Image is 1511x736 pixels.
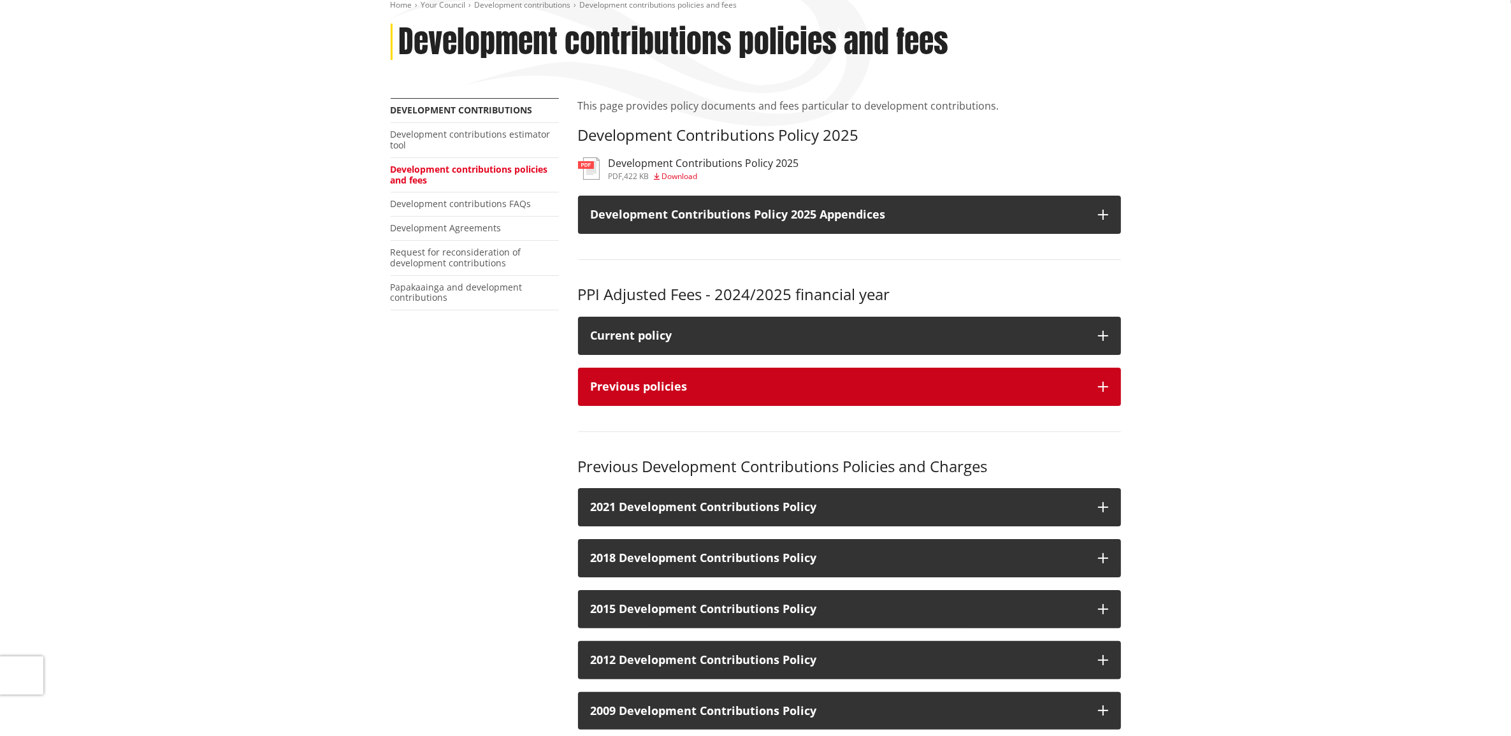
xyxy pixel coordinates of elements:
[591,329,1085,342] div: Current policy
[578,539,1121,577] button: 2018 Development Contributions Policy
[391,198,531,210] a: Development contributions FAQs
[391,222,502,234] a: Development Agreements
[578,157,799,180] a: Development Contributions Policy 2025 pdf,422 KB Download
[391,104,533,116] a: Development contributions
[578,590,1121,628] button: 2015 Development Contributions Policy
[391,163,548,186] a: Development contributions policies and fees
[578,692,1121,730] button: 2009 Development Contributions Policy
[591,603,1085,616] h3: 2015 Development Contributions Policy
[391,281,523,304] a: Papakaainga and development contributions
[591,380,1085,393] div: Previous policies
[609,157,799,170] h3: Development Contributions Policy 2025
[591,501,1085,514] h3: 2021 Development Contributions Policy
[662,171,698,182] span: Download
[578,458,1121,476] h3: Previous Development Contributions Policies and Charges
[578,157,600,180] img: document-pdf.svg
[609,171,623,182] span: pdf
[578,317,1121,355] button: Current policy
[399,24,949,61] h1: Development contributions policies and fees
[1452,682,1498,728] iframe: Messenger Launcher
[591,654,1085,667] h3: 2012 Development Contributions Policy
[591,208,1085,221] h3: Development Contributions Policy 2025 Appendices
[578,126,1121,145] h3: Development Contributions Policy 2025
[391,128,551,151] a: Development contributions estimator tool
[578,488,1121,526] button: 2021 Development Contributions Policy
[578,641,1121,679] button: 2012 Development Contributions Policy
[591,705,1085,718] h3: 2009 Development Contributions Policy
[578,98,1121,113] p: This page provides policy documents and fees particular to development contributions.
[391,246,521,269] a: Request for reconsideration of development contributions
[609,173,799,180] div: ,
[625,171,649,182] span: 422 KB
[578,368,1121,406] button: Previous policies
[578,285,1121,304] h3: PPI Adjusted Fees - 2024/2025 financial year
[578,196,1121,234] button: Development Contributions Policy 2025 Appendices
[591,552,1085,565] h3: 2018 Development Contributions Policy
